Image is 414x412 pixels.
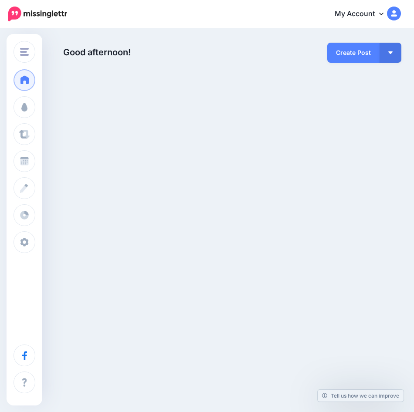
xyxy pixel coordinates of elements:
[63,47,131,57] span: Good afternoon!
[327,43,380,63] a: Create Post
[318,390,404,402] a: Tell us how we can improve
[20,48,29,56] img: menu.png
[388,51,393,54] img: arrow-down-white.png
[8,7,67,21] img: Missinglettr
[326,3,401,25] a: My Account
